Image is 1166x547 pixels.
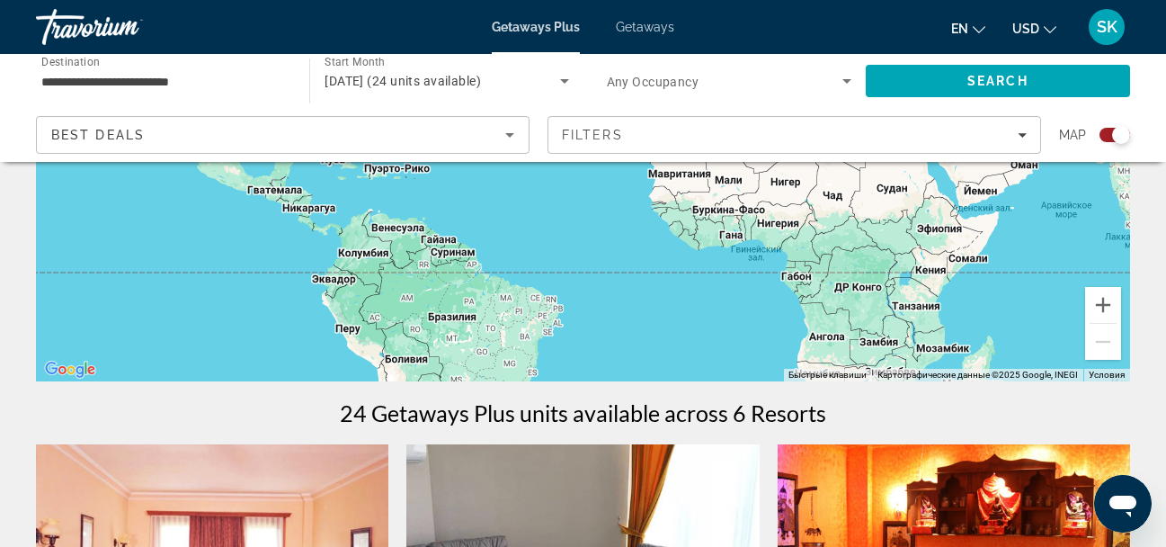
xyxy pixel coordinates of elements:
[866,65,1130,97] button: Search
[877,370,1078,380] span: Картографические данные ©2025 Google, INEGI
[1059,122,1086,148] span: Map
[41,55,100,67] span: Destination
[1094,475,1152,533] iframe: Кнопка запуска окна обмена сообщениями
[607,75,699,89] span: Any Occupancy
[51,124,514,146] mat-select: Sort by
[1085,287,1121,323] button: Увеличить
[1085,324,1121,360] button: Уменьшить
[616,20,674,34] a: Getaways
[340,399,826,426] h1: 24 Getaways Plus units available across 6 Resorts
[36,4,216,50] a: Travorium
[325,56,385,68] span: Start Month
[51,128,145,142] span: Best Deals
[967,74,1028,88] span: Search
[40,358,100,381] img: Google
[1097,18,1117,36] span: SK
[41,71,286,93] input: Select destination
[788,369,867,381] button: Быстрые клавиши
[40,358,100,381] a: Открыть эту область в Google Картах (в новом окне)
[1083,8,1130,46] button: User Menu
[951,22,968,36] span: en
[1012,22,1039,36] span: USD
[492,20,580,34] a: Getaways Plus
[562,128,623,142] span: Filters
[547,116,1041,154] button: Filters
[1089,370,1125,380] a: Условия (ссылка откроется в новой вкладке)
[1012,15,1056,41] button: Change currency
[951,15,985,41] button: Change language
[325,74,481,88] span: [DATE] (24 units available)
